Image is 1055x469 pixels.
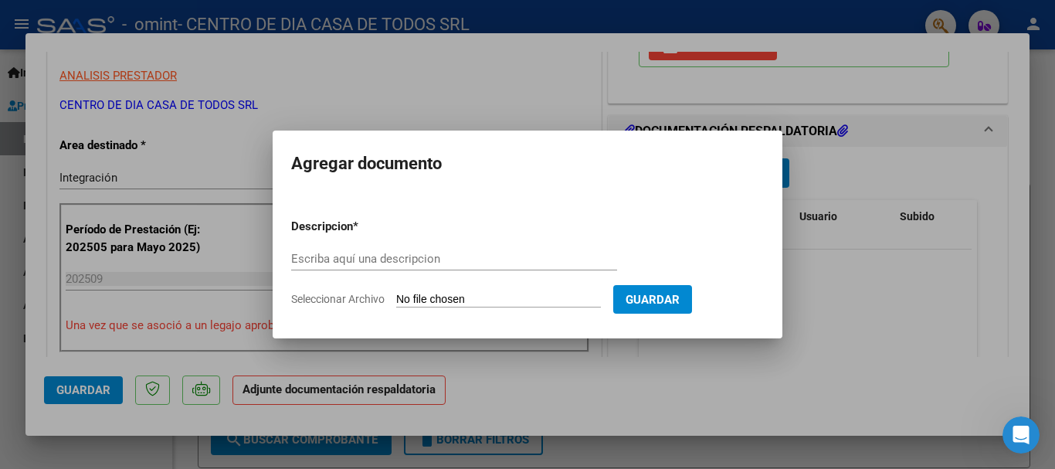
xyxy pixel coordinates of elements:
iframe: Intercom live chat [1002,416,1040,454]
span: Seleccionar Archivo [291,293,385,305]
h2: Agregar documento [291,149,764,178]
button: Guardar [613,285,692,314]
span: Guardar [626,293,680,307]
p: Descripcion [291,218,433,236]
